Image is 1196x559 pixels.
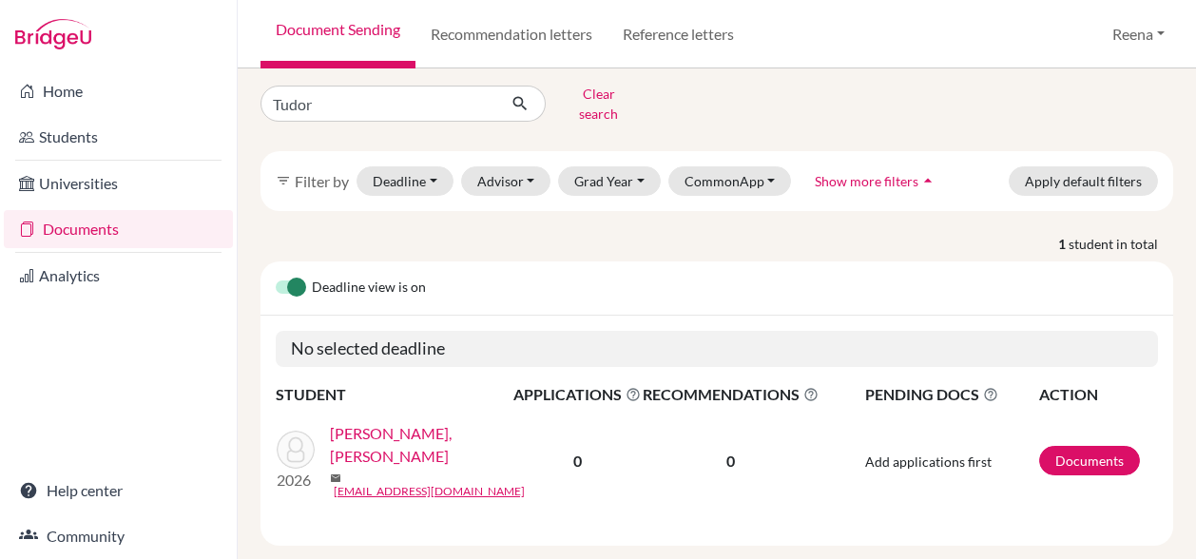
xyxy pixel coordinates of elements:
p: 2026 [277,469,315,492]
img: Mihai, Tudor [277,431,315,469]
span: Deadline view is on [312,277,426,299]
a: Students [4,118,233,156]
button: Grad Year [558,166,661,196]
a: Documents [4,210,233,248]
i: filter_list [276,173,291,188]
button: Apply default filters [1009,166,1158,196]
th: ACTION [1038,382,1158,407]
button: Show more filtersarrow_drop_up [799,166,954,196]
th: STUDENT [276,382,512,407]
button: Advisor [461,166,551,196]
p: 0 [643,450,819,472]
span: Show more filters [815,173,918,189]
a: [EMAIL_ADDRESS][DOMAIN_NAME] [334,483,525,500]
input: Find student by name... [260,86,496,122]
span: Filter by [295,172,349,190]
a: Community [4,517,233,555]
a: [PERSON_NAME], [PERSON_NAME] [330,422,526,468]
span: student in total [1069,234,1173,254]
button: CommonApp [668,166,792,196]
b: 0 [573,452,582,470]
h5: No selected deadline [276,331,1158,367]
span: RECOMMENDATIONS [643,383,819,406]
a: Home [4,72,233,110]
i: arrow_drop_up [918,171,937,190]
button: Reena [1104,16,1173,52]
span: PENDING DOCS [865,383,1037,406]
span: APPLICATIONS [513,383,641,406]
button: Deadline [357,166,453,196]
strong: 1 [1058,234,1069,254]
a: Documents [1039,446,1140,475]
a: Analytics [4,257,233,295]
a: Help center [4,472,233,510]
img: Bridge-U [15,19,91,49]
span: Add applications first [865,453,992,470]
button: Clear search [546,79,651,128]
a: Universities [4,164,233,202]
span: mail [330,472,341,484]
